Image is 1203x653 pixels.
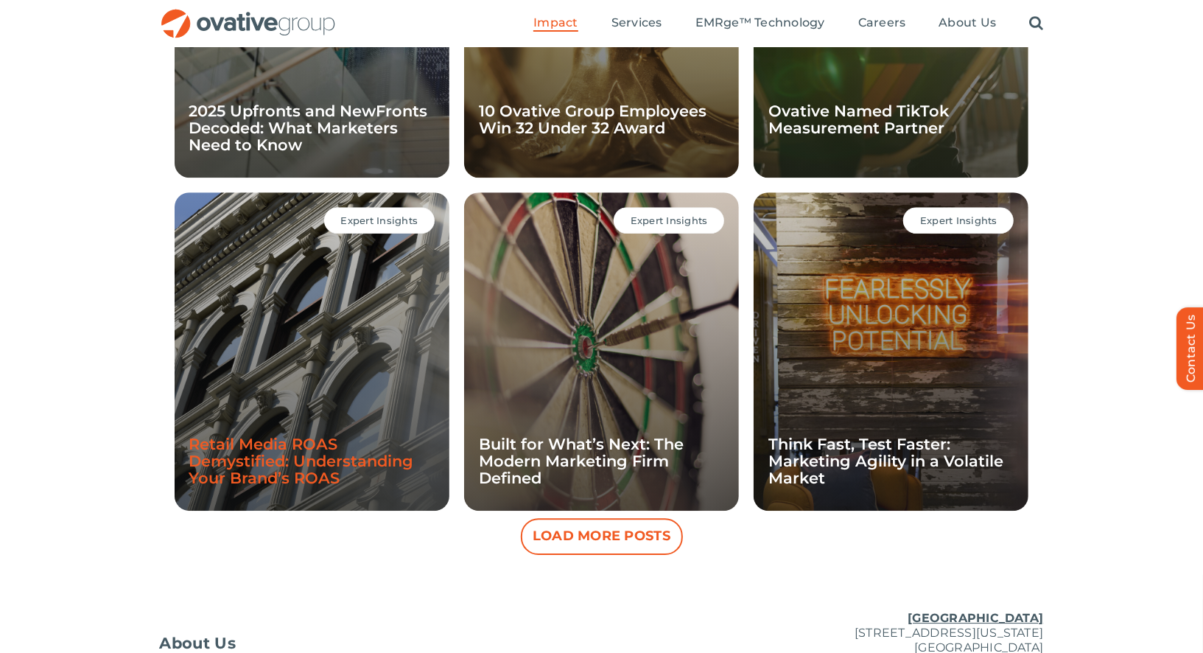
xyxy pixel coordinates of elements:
span: Impact [533,15,578,30]
span: EMRge™ Technology [695,15,825,30]
a: Services [611,15,662,32]
a: About Us [939,15,996,32]
span: About Us [939,15,996,30]
a: Impact [533,15,578,32]
a: Ovative Named TikTok Measurement Partner [768,102,949,137]
a: EMRge™ Technology [695,15,825,32]
a: 10 Ovative Group Employees Win 32 Under 32 Award [479,102,706,137]
a: Think Fast, Test Faster: Marketing Agility in a Volatile Market [768,435,1003,487]
a: 2025 Upfronts and NewFronts Decoded: What Marketers Need to Know [189,102,428,154]
span: About Us [160,636,236,651]
a: OG_Full_horizontal_RGB [160,7,337,21]
span: Careers [858,15,906,30]
a: Careers [858,15,906,32]
span: Services [611,15,662,30]
a: Search [1029,15,1043,32]
a: Built for What’s Next: The Modern Marketing Firm Defined [479,435,684,487]
a: About Us [160,636,455,651]
button: Load More Posts [521,518,683,555]
u: [GEOGRAPHIC_DATA] [908,611,1043,625]
a: Retail Media ROAS Demystified: Understanding Your Brand’s ROAS [189,435,414,487]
